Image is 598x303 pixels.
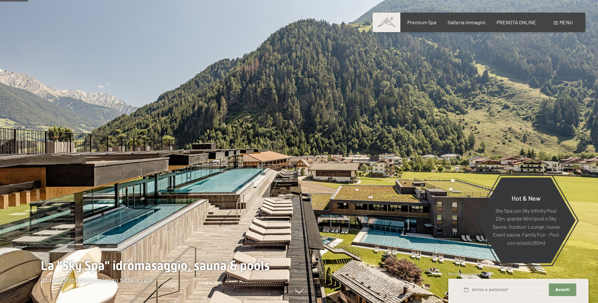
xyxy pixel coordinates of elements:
a: Premium Spa [407,19,436,25]
p: Sky Spa con Sky infinity Pool 23m, grande Whirlpool e Sky Sauna, Outdoor Lounge, nuova Event saun... [492,206,560,247]
span: Menu [560,19,573,25]
a: PRENOTA ONLINE [496,19,536,25]
span: Richiesta express [448,272,480,277]
a: Hot & New Sky Spa con Sky infinity Pool 23m, grande Whirlpool e Sky Sauna, Outdoor Lounge, nuova ... [476,177,576,264]
button: Avanti [549,283,576,296]
span: Avanti [555,287,570,293]
span: Hot & New [512,194,541,202]
a: Galleria immagini [448,19,485,25]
